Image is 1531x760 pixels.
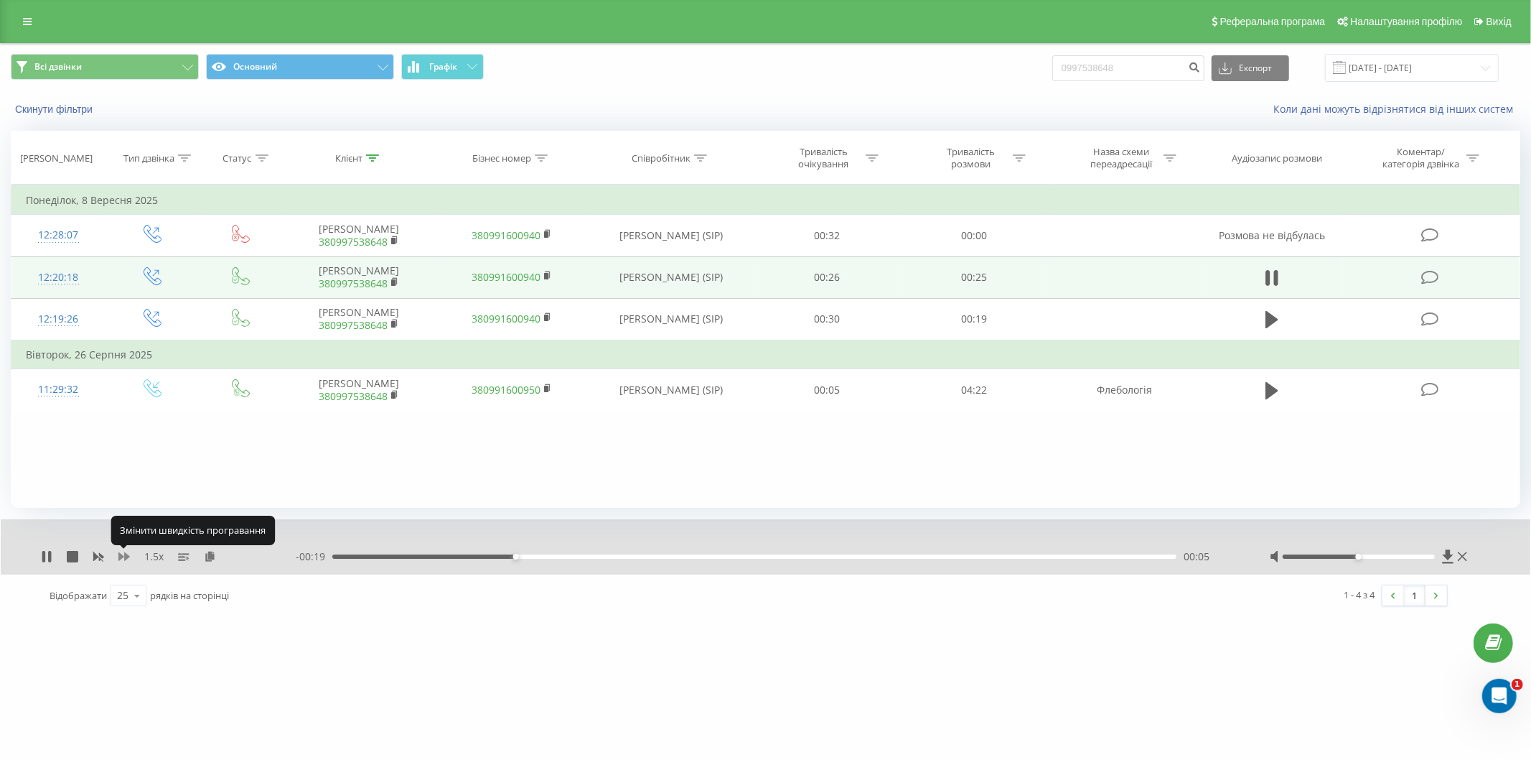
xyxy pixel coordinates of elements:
div: 25 [117,588,128,603]
div: Тривалість розмови [932,146,1009,170]
div: 1 - 4 з 4 [1344,588,1375,602]
div: Accessibility label [512,554,518,560]
td: Флебологія [1048,369,1201,411]
a: 1 [1404,585,1425,606]
span: 00:05 [1184,550,1209,564]
div: 11:29:32 [26,376,91,404]
span: Реферальна програма [1220,16,1326,27]
a: 380991600950 [472,383,540,397]
div: Accessibility label [1356,554,1362,560]
td: [PERSON_NAME] (SIP) [589,215,754,256]
button: Всі дзвінки [11,54,199,80]
div: 12:20:18 [26,264,91,292]
div: Співробітник [632,152,690,164]
span: 1 [1512,679,1523,690]
td: [PERSON_NAME] [282,215,435,256]
div: Змінити швидкість програвання [111,516,275,544]
div: 12:19:26 [26,305,91,333]
td: [PERSON_NAME] [282,369,435,411]
td: [PERSON_NAME] (SIP) [589,369,754,411]
span: - 00:19 [296,550,332,564]
td: [PERSON_NAME] [282,256,435,298]
span: Графік [429,62,457,72]
a: 380997538648 [319,389,388,403]
div: [PERSON_NAME] [20,152,93,164]
span: 1.5 x [144,550,164,564]
button: Графік [401,54,484,80]
div: Коментар/категорія дзвінка [1379,146,1463,170]
a: 380997538648 [319,235,388,249]
td: 00:30 [754,298,901,340]
span: Розмова не відбулась [1219,228,1325,242]
td: [PERSON_NAME] (SIP) [589,298,754,340]
a: 380997538648 [319,277,388,290]
td: 00:05 [754,369,901,411]
div: Назва схеми переадресації [1083,146,1160,170]
div: Тривалість очікування [785,146,862,170]
td: 04:22 [901,369,1048,411]
div: Статус [223,152,252,164]
a: 380991600940 [472,228,540,242]
div: Бізнес номер [472,152,531,164]
span: Всі дзвінки [34,61,82,73]
div: Аудіозапис розмови [1232,152,1322,164]
input: Пошук за номером [1052,55,1204,81]
td: 00:19 [901,298,1048,340]
td: Понеділок, 8 Вересня 2025 [11,186,1520,215]
span: Відображати [50,589,107,602]
td: 00:32 [754,215,901,256]
td: [PERSON_NAME] (SIP) [589,256,754,298]
td: [PERSON_NAME] [282,298,435,340]
button: Основний [206,54,394,80]
td: 00:00 [901,215,1048,256]
td: Вівторок, 26 Серпня 2025 [11,340,1520,369]
span: Налаштування профілю [1350,16,1462,27]
span: рядків на сторінці [150,589,229,602]
a: 380997538648 [319,318,388,332]
a: 380991600940 [472,270,540,284]
td: 00:25 [901,256,1048,298]
div: Тип дзвінка [123,152,174,164]
button: Скинути фільтри [11,103,100,116]
button: Експорт [1212,55,1289,81]
td: 00:26 [754,256,901,298]
iframe: Intercom live chat [1482,679,1517,713]
span: Вихід [1486,16,1512,27]
div: 12:28:07 [26,221,91,249]
a: 380991600940 [472,312,540,325]
a: Коли дані можуть відрізнятися вiд інших систем [1273,102,1520,116]
div: Клієнт [335,152,362,164]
